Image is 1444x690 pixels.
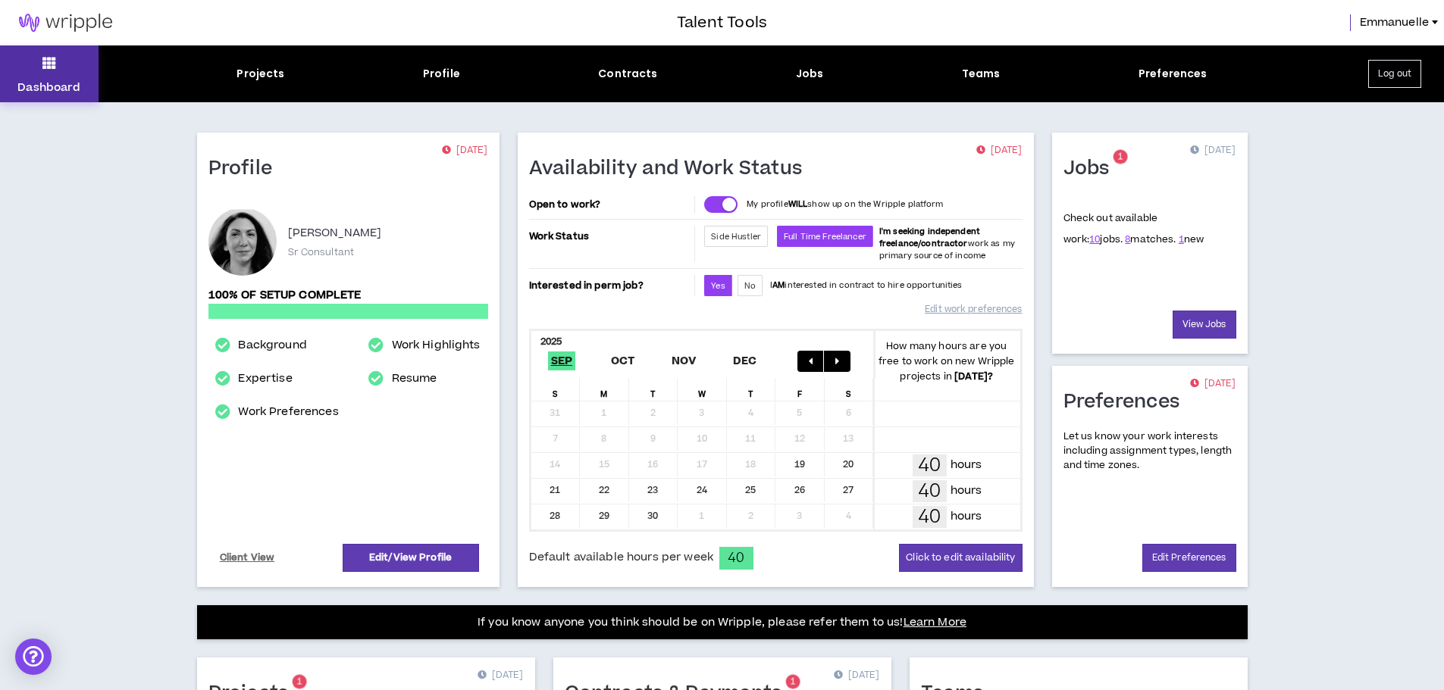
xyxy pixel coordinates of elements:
[208,208,277,276] div: Emmanuelle D.
[951,457,982,473] p: hours
[580,378,629,401] div: M
[218,545,277,571] a: Client View
[392,336,481,354] a: Work Highlights
[1179,233,1204,246] span: new
[598,66,657,82] div: Contracts
[529,549,713,566] span: Default available hours per week
[540,335,562,348] b: 2025
[747,198,943,211] p: My profile show up on the Wripple platform
[962,66,1001,82] div: Teams
[786,675,800,689] sup: 1
[423,66,460,82] div: Profile
[529,157,814,181] h1: Availability and Work Status
[976,143,1022,158] p: [DATE]
[17,80,80,95] p: Dashboard
[904,614,966,630] a: Learn More
[478,614,966,632] p: If you know anyone you think should be on Wripple, please refer them to us!
[548,351,576,370] span: Sep
[1114,150,1128,164] sup: 1
[15,638,52,675] div: Open Intercom Messenger
[208,157,284,181] h1: Profile
[1190,376,1236,392] p: [DATE]
[1063,211,1204,246] p: Check out available work:
[392,370,437,388] a: Resume
[208,287,488,304] p: 100% of setup complete
[1179,233,1184,246] a: 1
[1368,60,1421,88] button: Log out
[791,676,796,688] span: 1
[796,66,824,82] div: Jobs
[727,378,776,401] div: T
[1125,233,1176,246] span: matches.
[1118,151,1123,164] span: 1
[770,279,963,292] p: I interested in contract to hire opportunities
[744,280,756,292] span: No
[529,226,692,247] p: Work Status
[669,351,700,370] span: Nov
[293,675,307,689] sup: 1
[677,11,767,34] h3: Talent Tools
[288,224,382,242] p: [PERSON_NAME]
[343,544,479,572] a: Edit/View Profile
[1089,233,1123,246] span: jobs.
[711,231,761,242] span: Side Hustler
[730,351,760,370] span: Dec
[236,66,284,82] div: Projects
[775,378,825,401] div: F
[879,226,1015,261] span: work as my primary source of income
[788,198,808,210] strong: WILL
[772,279,785,291] strong: AM
[1142,544,1236,572] a: Edit Preferences
[1063,429,1236,473] p: Let us know your work interests including assignment types, length and time zones.
[834,668,879,683] p: [DATE]
[238,403,338,421] a: Work Preferences
[925,296,1022,323] a: Edit work preferences
[825,378,874,401] div: S
[478,668,523,683] p: [DATE]
[297,676,302,688] span: 1
[1063,157,1121,181] h1: Jobs
[238,370,292,388] a: Expertise
[951,482,982,499] p: hours
[529,198,692,211] p: Open to work?
[1125,233,1130,246] a: 8
[1360,14,1429,31] span: Emmanuelle
[442,143,487,158] p: [DATE]
[954,370,993,383] b: [DATE] ?
[531,378,581,401] div: S
[711,280,725,292] span: Yes
[1089,233,1100,246] a: 10
[1190,143,1236,158] p: [DATE]
[629,378,678,401] div: T
[238,336,306,354] a: Background
[879,226,980,249] b: I'm seeking independent freelance/contractor
[1173,311,1236,339] a: View Jobs
[1139,66,1208,82] div: Preferences
[951,508,982,525] p: hours
[899,544,1022,572] button: Click to edit availability
[608,351,638,370] span: Oct
[529,275,692,296] p: Interested in perm job?
[1063,390,1192,414] h1: Preferences
[678,378,727,401] div: W
[873,339,1020,384] p: How many hours are you free to work on new Wripple projects in
[288,245,355,259] p: Sr Consultant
